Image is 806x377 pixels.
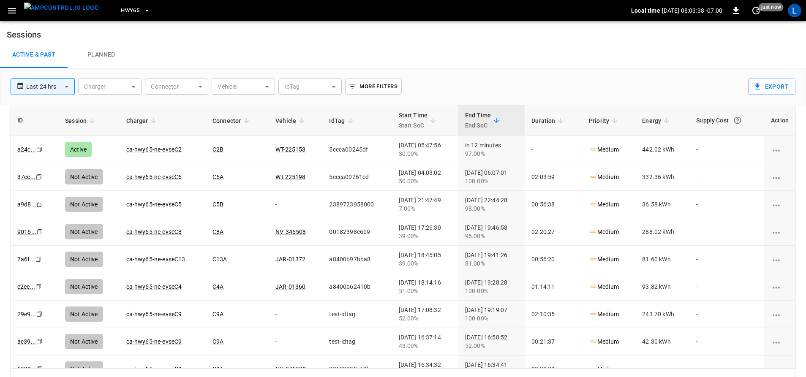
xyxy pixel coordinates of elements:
[322,246,392,273] td: a8400b97bba8
[399,141,452,158] div: [DATE] 05:47:56
[689,301,764,328] td: -
[65,142,92,157] div: Active
[35,145,44,154] div: copy
[399,177,452,185] div: 50.00%
[17,256,35,263] a: 7a6f...
[212,338,223,345] a: C9A
[730,113,745,128] button: The cost of your charging session based on your supply rates
[126,283,182,290] a: ca-hwy65-ne-evseC4
[329,116,356,126] span: IdTag
[399,333,452,350] div: [DATE] 16:37:14
[635,301,689,328] td: 243.70 kWh
[399,287,452,295] div: 51.00%
[635,191,689,218] td: 36.58 kWh
[589,310,619,319] p: Medium
[345,79,401,95] button: More Filters
[662,6,722,15] p: [DATE] 08:03:38 -07:00
[689,273,764,301] td: -
[399,120,428,130] p: Start SoC
[399,223,452,240] div: [DATE] 17:26:30
[17,174,35,180] a: 37ec...
[35,255,43,264] div: copy
[465,278,518,295] div: [DATE] 19:28:28
[465,168,518,185] div: [DATE] 06:07:01
[749,4,763,17] button: set refresh interval
[771,145,789,154] div: charging session options
[771,200,789,209] div: charging session options
[631,6,660,15] p: Local time
[65,116,98,126] span: Session
[465,342,518,350] div: 52.00%
[35,172,44,182] div: copy
[525,246,582,273] td: 00:56:20
[17,146,36,153] a: a24c...
[322,191,392,218] td: 2389723958000
[121,6,139,16] span: HWY65
[465,141,518,158] div: in 12 minutes
[465,196,518,213] div: [DATE] 22:44:28
[17,366,36,372] a: 5529...
[589,200,619,209] p: Medium
[126,116,159,126] span: Charger
[269,301,322,328] td: -
[212,228,223,235] a: C8A
[65,252,103,267] div: Not Active
[399,306,452,323] div: [DATE] 17:08:32
[35,282,43,291] div: copy
[17,201,36,208] a: a9d8...
[465,110,502,130] span: End TimeEnd SoC
[771,228,789,236] div: charging session options
[35,337,44,346] div: copy
[212,174,223,180] a: C6A
[589,365,619,374] p: Medium
[212,116,252,126] span: Connector
[689,218,764,246] td: -
[525,301,582,328] td: 02:10:35
[65,279,103,294] div: Not Active
[65,224,103,239] div: Not Active
[399,232,452,240] div: 39.00%
[764,105,795,136] th: Action
[465,110,491,130] div: End Time
[525,191,582,218] td: 00:56:38
[635,328,689,355] td: 42.30 kWh
[126,174,182,180] a: ca-hwy65-ne-evseC6
[68,41,135,68] a: Planned
[771,173,789,181] div: charging session options
[788,4,801,17] div: profile-icon
[126,228,182,235] a: ca-hwy65-ne-evseC8
[589,337,619,346] p: Medium
[212,256,227,263] a: C13A
[65,169,103,184] div: Not Active
[126,311,182,317] a: ca-hwy65-ne-evseC9
[399,204,452,213] div: 7.00%
[465,287,518,295] div: 100.00%
[589,145,619,154] p: Medium
[771,310,789,318] div: charging session options
[399,314,452,323] div: 52.00%
[275,256,305,263] a: JAR-01372
[322,273,392,301] td: a8400b62410b
[322,163,392,191] td: 5ccca00261cd
[36,227,44,236] div: copy
[689,191,764,218] td: -
[399,278,452,295] div: [DATE] 18:14:16
[26,79,75,95] div: Last 24 hrs
[24,3,99,13] img: ampcontrol.io logo
[465,306,518,323] div: [DATE] 19:19:07
[689,163,764,191] td: -
[10,105,796,369] div: sessions table
[126,146,182,153] a: ca-hwy65-ne-evseC2
[465,259,518,268] div: 81.00%
[322,301,392,328] td: test-idtag
[689,136,764,163] td: -
[465,177,518,185] div: 100.00%
[689,328,764,355] td: -
[465,223,518,240] div: [DATE] 19:46:58
[65,361,103,377] div: Not Active
[275,116,307,126] span: Vehicle
[322,136,392,163] td: 5ccca00245df
[275,228,306,235] a: NV-346508
[65,197,103,212] div: Not Active
[525,136,582,163] td: -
